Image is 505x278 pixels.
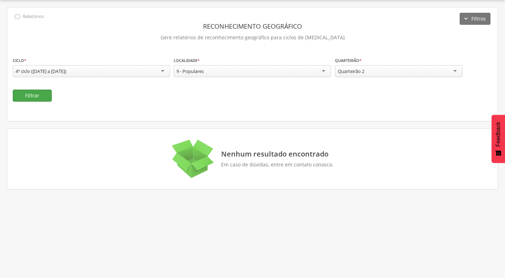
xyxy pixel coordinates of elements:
div: 4º ciclo ([DATE] a [DATE]) [16,68,66,74]
button: Filtrar [13,90,52,102]
header: Reconhecimento Geográfico [13,20,492,33]
label: Ciclo [13,58,26,63]
span: Feedback [495,122,501,147]
i:  [14,13,22,21]
label: Localidade [174,58,200,63]
p: Relatórios [23,14,44,19]
div: Quarteirão 2 [338,68,364,74]
button: Feedback - Mostrar pesquisa [492,115,505,163]
p: Gere relatórios de reconhecimento geográfico para ciclos de [MEDICAL_DATA] [13,33,492,42]
p: Em caso de dúvidas, entre em contato conosco. [221,162,333,168]
div: 9 - Populares [176,68,204,74]
label: Quarteirão [335,58,361,63]
p: Nenhum resultado encontrado [221,150,333,158]
button: Filtros [460,13,490,25]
